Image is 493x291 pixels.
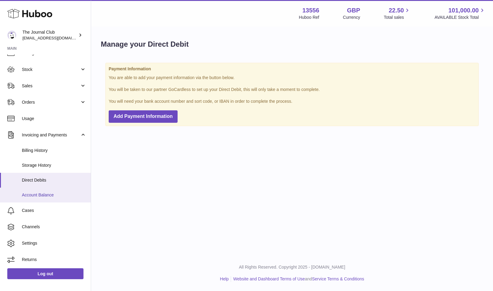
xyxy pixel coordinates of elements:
[101,39,189,49] h1: Manage your Direct Debit
[434,6,486,20] a: 101,000.00 AVAILABLE Stock Total
[389,6,404,15] span: 22.50
[7,31,16,40] img: hello@thejournalclub.co.uk
[231,276,364,282] li: and
[22,116,86,122] span: Usage
[347,6,360,15] strong: GBP
[96,264,488,270] p: All Rights Reserved. Copyright 2025 - [DOMAIN_NAME]
[109,99,475,104] p: You will need your bank account number and sort code, or IBAN in order to complete the process.
[434,15,486,20] span: AVAILABLE Stock Total
[22,132,80,138] span: Invoicing and Payments
[22,67,80,72] span: Stock
[22,240,86,246] span: Settings
[22,208,86,213] span: Cases
[22,83,80,89] span: Sales
[233,276,305,281] a: Website and Dashboard Terms of Use
[109,75,475,81] p: You are able to add your payment information via the button below.
[22,99,80,105] span: Orders
[22,35,89,40] span: [EMAIL_ADDRESS][DOMAIN_NAME]
[448,6,479,15] span: 101,000.00
[114,114,173,119] span: Add Payment Information
[22,148,86,153] span: Billing History
[7,268,83,279] a: Log out
[384,15,411,20] span: Total sales
[22,224,86,230] span: Channels
[22,257,86,263] span: Returns
[312,276,364,281] a: Service Terms & Conditions
[22,192,86,198] span: Account Balance
[343,15,360,20] div: Currency
[22,177,86,183] span: Direct Debits
[109,66,475,72] strong: Payment Information
[109,110,178,123] button: Add Payment Information
[384,6,411,20] a: 22.50 Total sales
[22,29,77,41] div: The Journal Club
[109,87,475,92] p: You will be taken to our partner GoCardless to set up your Direct Debit, this will only take a mo...
[22,162,86,168] span: Storage History
[299,15,319,20] div: Huboo Ref
[302,6,319,15] strong: 13556
[220,276,229,281] a: Help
